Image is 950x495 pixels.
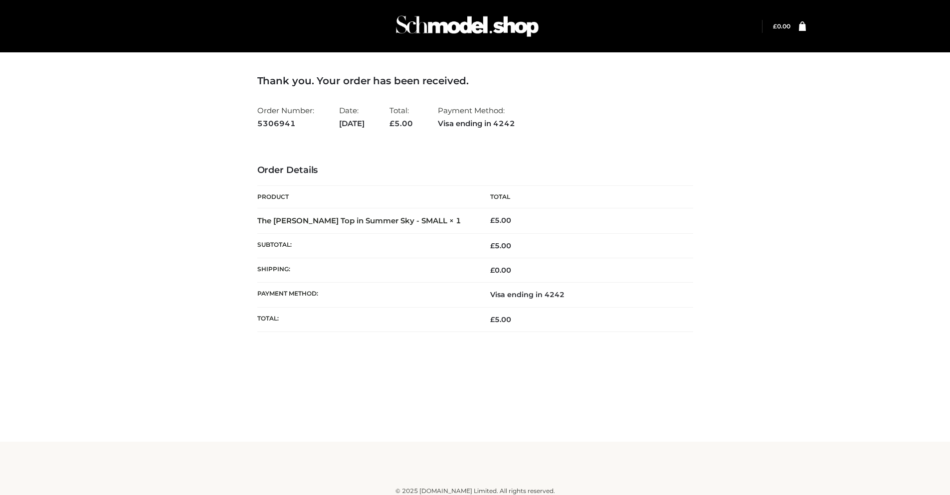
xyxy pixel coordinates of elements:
[257,216,447,225] a: The [PERSON_NAME] Top in Summer Sky - SMALL
[257,75,693,87] h3: Thank you. Your order has been received.
[389,119,394,128] span: £
[773,22,790,30] bdi: 0.00
[773,22,790,30] a: £0.00
[257,307,475,331] th: Total:
[257,186,475,208] th: Product
[392,6,542,46] img: Schmodel Admin 964
[490,216,511,225] bdi: 5.00
[339,117,365,130] strong: [DATE]
[475,186,693,208] th: Total
[257,117,314,130] strong: 5306941
[257,233,475,258] th: Subtotal:
[339,102,365,132] li: Date:
[490,315,495,324] span: £
[490,266,495,275] span: £
[257,283,475,307] th: Payment method:
[449,216,461,225] strong: × 1
[389,102,413,132] li: Total:
[490,216,495,225] span: £
[773,22,777,30] span: £
[389,119,413,128] span: 5.00
[490,266,511,275] bdi: 0.00
[438,102,515,132] li: Payment Method:
[257,165,693,176] h3: Order Details
[257,102,314,132] li: Order Number:
[257,258,475,283] th: Shipping:
[475,283,693,307] td: Visa ending in 4242
[490,315,511,324] span: 5.00
[490,241,495,250] span: £
[490,241,511,250] span: 5.00
[438,117,515,130] strong: Visa ending in 4242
